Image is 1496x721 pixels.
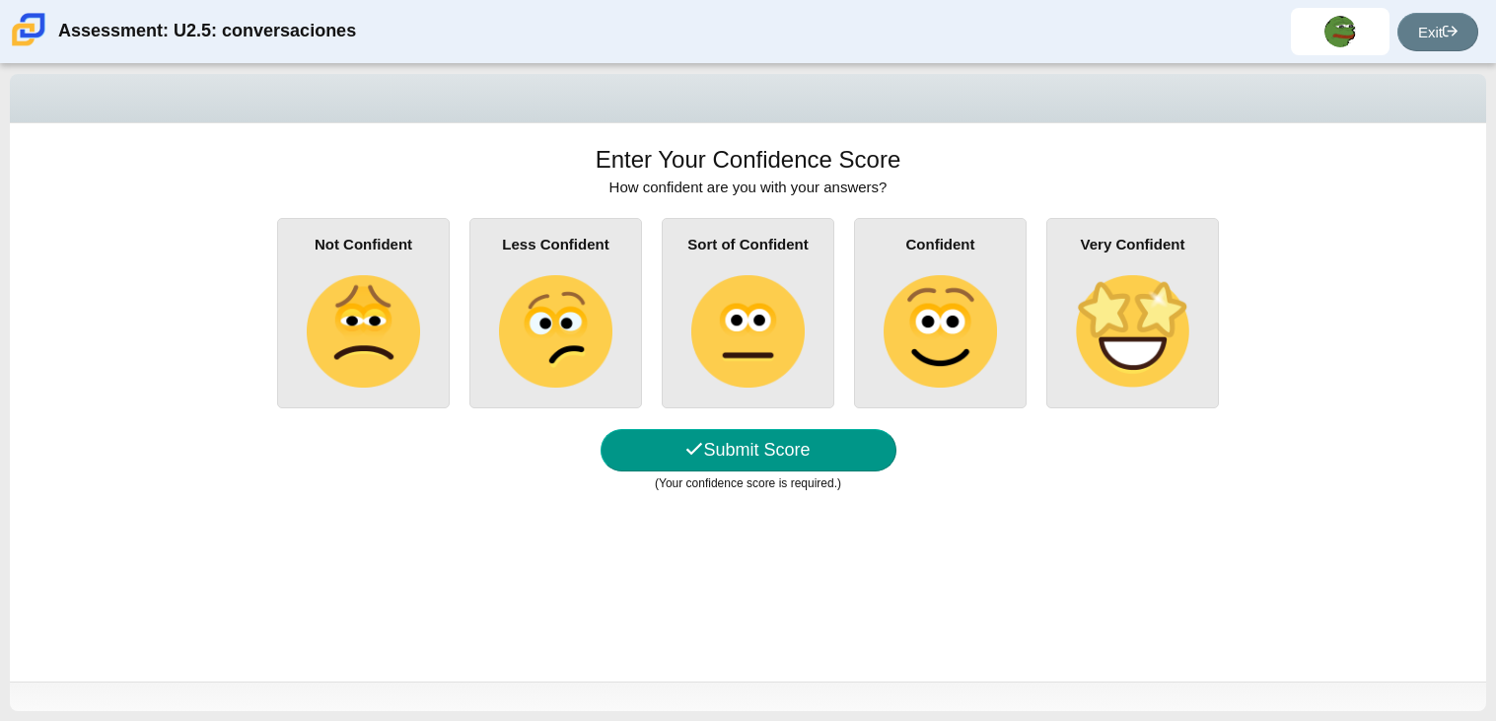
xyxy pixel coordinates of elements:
b: Very Confident [1081,236,1185,252]
img: slightly-smiling-face.png [884,275,996,388]
img: neutral-face.png [691,275,804,388]
img: dominick.riosteran.FXJ1m2 [1324,16,1356,47]
button: Submit Score [601,429,896,471]
b: Less Confident [502,236,608,252]
a: Carmen School of Science & Technology [8,36,49,53]
small: (Your confidence score is required.) [655,476,841,490]
a: Exit [1397,13,1478,51]
b: Sort of Confident [687,236,808,252]
h1: Enter Your Confidence Score [596,143,901,177]
img: Carmen School of Science & Technology [8,9,49,50]
img: confused-face.png [499,275,611,388]
img: star-struck-face.png [1076,275,1188,388]
img: slightly-frowning-face.png [307,275,419,388]
b: Confident [906,236,975,252]
b: Not Confident [315,236,412,252]
span: How confident are you with your answers? [609,179,888,195]
div: Assessment: U2.5: conversaciones [58,8,356,55]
